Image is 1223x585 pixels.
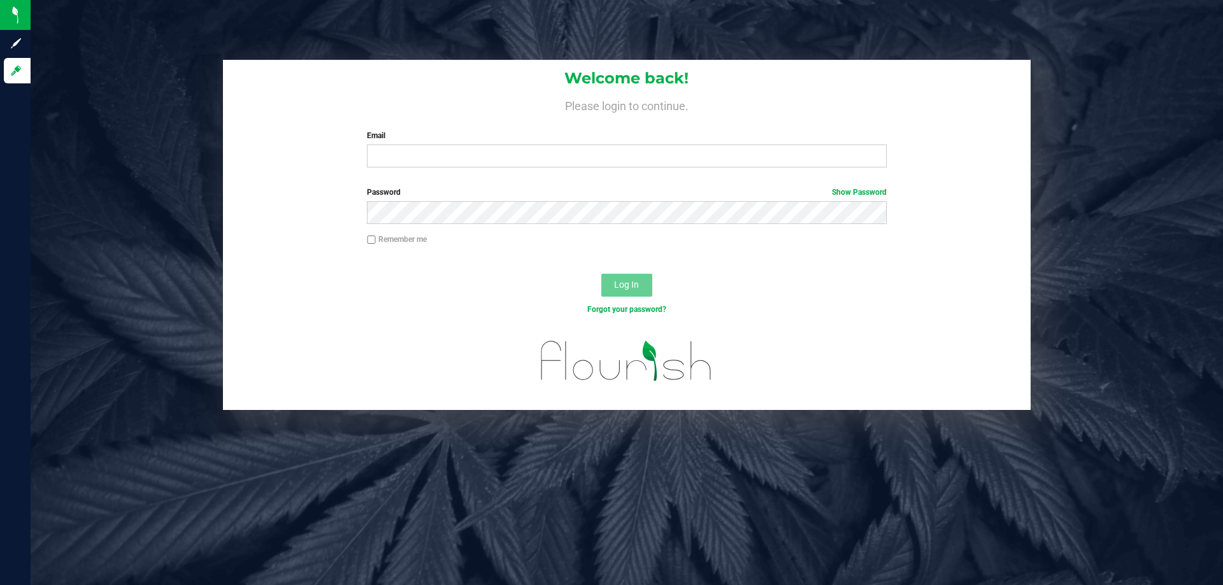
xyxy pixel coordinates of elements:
[367,130,886,141] label: Email
[601,274,652,297] button: Log In
[223,97,1031,112] h4: Please login to continue.
[367,188,401,197] span: Password
[223,70,1031,87] h1: Welcome back!
[10,64,22,77] inline-svg: Log in
[832,188,887,197] a: Show Password
[367,236,376,244] input: Remember me
[587,305,666,314] a: Forgot your password?
[614,279,639,290] span: Log In
[526,328,727,393] img: flourish_logo.svg
[367,234,427,245] label: Remember me
[10,37,22,50] inline-svg: Sign up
